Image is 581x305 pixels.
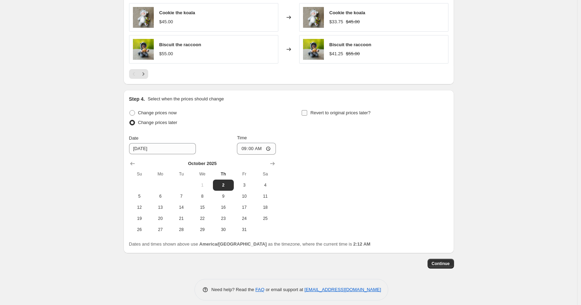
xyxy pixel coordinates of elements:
span: 23 [216,216,231,221]
span: 25 [257,216,273,221]
th: Friday [234,168,255,180]
span: Su [132,171,147,177]
button: Saturday October 4 2025 [255,180,276,191]
img: IMG-3268_80x.jpg [133,7,154,28]
span: Revert to original prices later? [310,110,371,115]
a: FAQ [255,287,264,292]
span: 27 [153,227,168,232]
h2: Step 4. [129,96,145,102]
span: Continue [432,261,450,266]
button: Thursday October 16 2025 [213,202,234,213]
span: 19 [132,216,147,221]
a: [EMAIL_ADDRESS][DOMAIN_NAME] [304,287,381,292]
th: Tuesday [171,168,192,180]
button: Wednesday October 22 2025 [192,213,213,224]
div: $41.25 [329,50,343,57]
button: Tuesday October 14 2025 [171,202,192,213]
b: 2:12 AM [353,241,370,247]
nav: Pagination [129,69,148,79]
button: Continue [428,259,454,269]
input: 12:00 [237,143,276,155]
button: Monday October 20 2025 [150,213,171,224]
span: Th [216,171,231,177]
span: 20 [153,216,168,221]
button: Thursday October 9 2025 [213,191,234,202]
span: 31 [237,227,252,232]
button: Friday October 10 2025 [234,191,255,202]
span: Biscuit the raccoon [159,42,201,47]
span: 18 [257,205,273,210]
button: Today Thursday October 2 2025 [213,180,234,191]
span: Need help? Read the [212,287,256,292]
button: Tuesday October 28 2025 [171,224,192,235]
span: 29 [194,227,210,232]
span: 15 [194,205,210,210]
span: 6 [153,193,168,199]
strike: $55.00 [346,50,360,57]
button: Monday October 6 2025 [150,191,171,202]
span: 17 [237,205,252,210]
button: Tuesday October 7 2025 [171,191,192,202]
span: Date [129,135,138,141]
div: $45.00 [159,18,173,25]
img: IMG-3256_80x.jpg [133,39,154,60]
span: 5 [132,193,147,199]
span: 14 [174,205,189,210]
span: 22 [194,216,210,221]
button: Friday October 24 2025 [234,213,255,224]
span: 26 [132,227,147,232]
span: 28 [174,227,189,232]
button: Monday October 27 2025 [150,224,171,235]
button: Tuesday October 21 2025 [171,213,192,224]
img: IMG-3256_80x.jpg [303,39,324,60]
p: Select when the prices should change [148,96,224,102]
button: Friday October 31 2025 [234,224,255,235]
span: Fr [237,171,252,177]
span: Dates and times shown above use as the timezone, where the current time is [129,241,371,247]
span: Biscuit the raccoon [329,42,372,47]
span: We [194,171,210,177]
span: 12 [132,205,147,210]
img: IMG-3268_80x.jpg [303,7,324,28]
button: Wednesday October 1 2025 [192,180,213,191]
th: Wednesday [192,168,213,180]
span: Sa [257,171,273,177]
button: Wednesday October 29 2025 [192,224,213,235]
span: 7 [174,193,189,199]
span: 11 [257,193,273,199]
button: Monday October 13 2025 [150,202,171,213]
button: Sunday October 26 2025 [129,224,150,235]
span: 1 [194,182,210,188]
button: Wednesday October 8 2025 [192,191,213,202]
button: Sunday October 19 2025 [129,213,150,224]
span: 8 [194,193,210,199]
span: 13 [153,205,168,210]
button: Show next month, November 2025 [268,159,277,168]
span: 3 [237,182,252,188]
button: Friday October 3 2025 [234,180,255,191]
span: 9 [216,193,231,199]
span: 30 [216,227,231,232]
button: Saturday October 18 2025 [255,202,276,213]
th: Sunday [129,168,150,180]
span: Change prices now [138,110,177,115]
span: Change prices later [138,120,177,125]
button: Saturday October 25 2025 [255,213,276,224]
button: Thursday October 23 2025 [213,213,234,224]
span: Tu [174,171,189,177]
span: or email support at [264,287,304,292]
button: Thursday October 30 2025 [213,224,234,235]
span: Cookie the koala [329,10,365,15]
strike: $45.00 [346,18,360,25]
th: Saturday [255,168,276,180]
b: America/[GEOGRAPHIC_DATA] [199,241,267,247]
span: 4 [257,182,273,188]
span: Time [237,135,247,140]
div: $33.75 [329,18,343,25]
button: Sunday October 12 2025 [129,202,150,213]
span: 16 [216,205,231,210]
button: Next [138,69,148,79]
span: Cookie the koala [159,10,195,15]
input: 10/2/2025 [129,143,196,154]
button: Show previous month, September 2025 [128,159,137,168]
